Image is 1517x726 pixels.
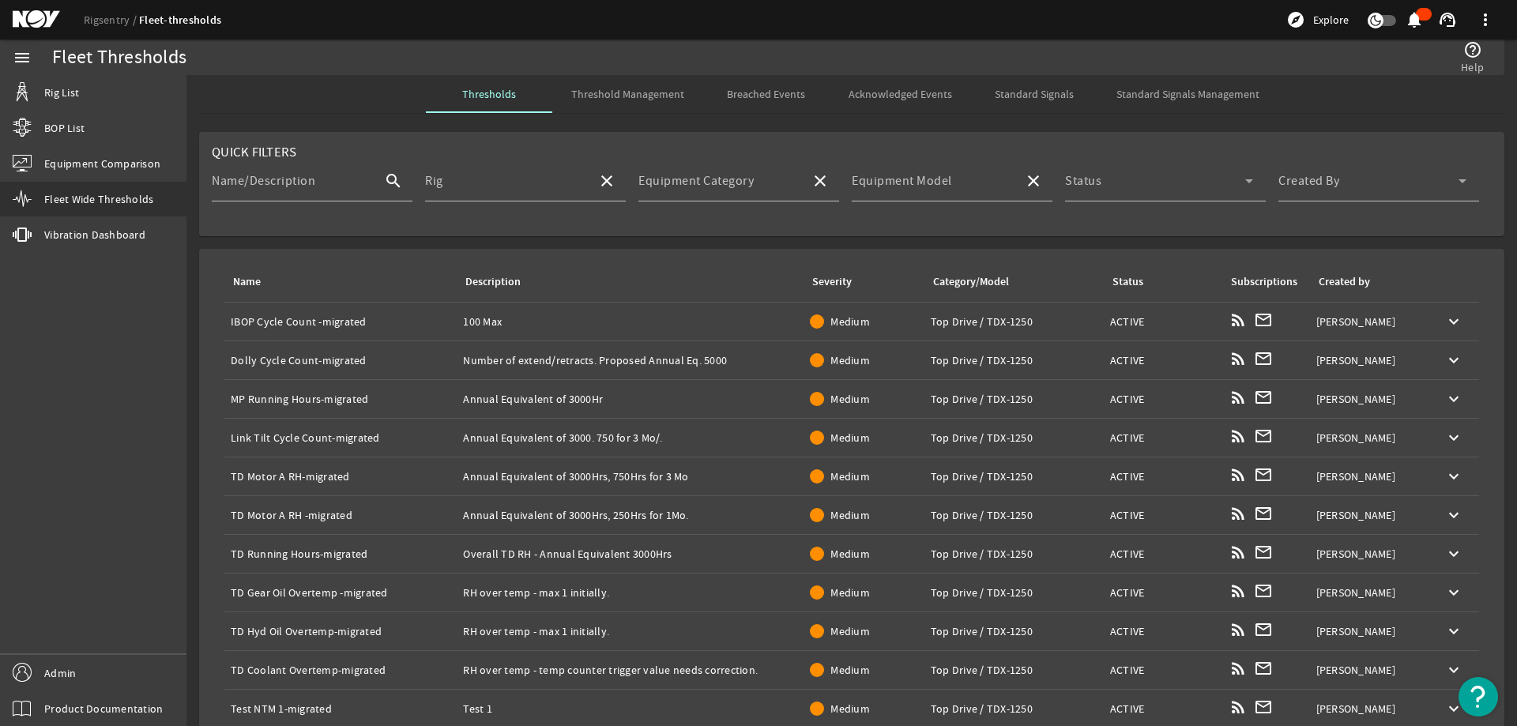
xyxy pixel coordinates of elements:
mat-icon: keyboard_arrow_down [1444,389,1463,408]
div: Dolly Cycle Count-migrated [231,352,450,368]
div: TD Motor A RH-migrated [231,468,450,484]
div: Top Drive / TDX-1250 [931,391,1097,407]
div: Overall TD RH - Annual Equivalent 3000Hrs [463,546,797,562]
div: [PERSON_NAME] [1316,430,1423,446]
div: 100 Max [463,314,797,329]
mat-icon: rss_feed [1229,581,1248,600]
div: TD Running Hours-migrated [231,546,450,562]
div: Annual Equivalent of 3000. 750 for 3 Mo/. [463,430,797,446]
div: Created by [1319,273,1370,291]
div: ACTIVE [1110,468,1216,484]
mat-icon: rss_feed [1229,310,1248,329]
div: Name [231,273,444,291]
mat-icon: close [811,171,830,190]
div: Annual Equivalent of 3000Hrs, 250Hrs for 1Mo. [463,507,797,523]
mat-label: Equipment Model [852,173,952,189]
div: TD Gear Oil Overtemp -migrated [231,585,450,600]
div: Top Drive / TDX-1250 [931,507,1097,523]
div: ACTIVE [1110,507,1216,523]
mat-icon: mail_outline [1254,427,1273,446]
div: Top Drive / TDX-1250 [931,662,1097,678]
mat-icon: mail_outline [1254,504,1273,523]
div: [PERSON_NAME] [1316,546,1423,562]
mat-icon: keyboard_arrow_down [1444,506,1463,525]
mat-icon: rss_feed [1229,388,1248,407]
div: [PERSON_NAME] [1316,623,1423,639]
div: Test 1 [463,701,797,717]
span: Breached Events [727,88,805,100]
mat-icon: vibration [13,225,32,244]
div: Top Drive / TDX-1250 [931,585,1097,600]
div: [PERSON_NAME] [1316,468,1423,484]
div: Test NTM 1-migrated [231,701,450,717]
div: Top Drive / TDX-1250 [931,546,1097,562]
mat-icon: mail_outline [1254,543,1273,562]
div: ACTIVE [1110,314,1216,329]
mat-icon: rss_feed [1229,659,1248,678]
mat-icon: keyboard_arrow_down [1444,583,1463,602]
div: TD Hyd Oil Overtemp-migrated [231,623,450,639]
a: Fleet-thresholds [139,13,221,28]
mat-label: Rig [425,173,443,189]
button: Explore [1280,7,1355,32]
span: Standard Signals Management [1116,88,1259,100]
span: Vibration Dashboard [44,227,145,243]
div: [PERSON_NAME] [1316,314,1423,329]
button: more_vert [1466,1,1504,39]
div: Top Drive / TDX-1250 [931,701,1097,717]
mat-label: Equipment Category [638,173,754,189]
div: Top Drive / TDX-1250 [931,430,1097,446]
div: Top Drive / TDX-1250 [931,352,1097,368]
mat-icon: keyboard_arrow_down [1444,622,1463,641]
div: Subscriptions [1231,273,1297,291]
span: Rig List [44,85,79,100]
mat-icon: keyboard_arrow_down [1444,660,1463,679]
span: Help [1461,59,1484,75]
div: Description [465,273,521,291]
div: Severity [812,273,852,291]
div: Fleet Thresholds [52,50,186,66]
mat-icon: mail_outline [1254,349,1273,368]
div: [PERSON_NAME] [1316,585,1423,600]
mat-icon: search [375,171,412,190]
div: ACTIVE [1110,585,1216,600]
span: Thresholds [462,88,516,100]
div: [PERSON_NAME] [1316,391,1423,407]
span: Medium [830,585,870,600]
mat-icon: keyboard_arrow_down [1444,699,1463,718]
div: [PERSON_NAME] [1316,507,1423,523]
div: ACTIVE [1110,701,1216,717]
div: ACTIVE [1110,391,1216,407]
span: Standard Signals [995,88,1074,100]
mat-icon: rss_feed [1229,349,1248,368]
span: Quick Filters [212,144,296,160]
div: Top Drive / TDX-1250 [931,623,1097,639]
div: Category/Model [933,273,1009,291]
mat-icon: rss_feed [1229,504,1248,523]
mat-label: Status [1065,173,1101,189]
mat-icon: mail_outline [1254,620,1273,639]
span: Explore [1313,12,1349,28]
div: [PERSON_NAME] [1316,701,1423,717]
mat-icon: keyboard_arrow_down [1444,428,1463,447]
mat-icon: help_outline [1463,40,1482,59]
div: TD Coolant Overtemp-migrated [231,662,450,678]
span: Medium [830,392,870,406]
span: Medium [830,431,870,445]
mat-icon: keyboard_arrow_down [1444,312,1463,331]
mat-icon: keyboard_arrow_down [1444,351,1463,370]
span: Medium [830,508,870,522]
span: Medium [830,547,870,561]
mat-icon: close [597,171,616,190]
mat-icon: explore [1286,10,1305,29]
span: Equipment Comparison [44,156,160,171]
div: Annual Equivalent of 3000Hr [463,391,797,407]
div: IBOP Cycle Count -migrated [231,314,450,329]
span: Medium [830,663,870,677]
div: Name [233,273,261,291]
div: Top Drive / TDX-1250 [931,468,1097,484]
button: Open Resource Center [1459,677,1498,717]
div: RH over temp - max 1 initially. [463,585,797,600]
div: Link Tilt Cycle Count-migrated [231,430,450,446]
mat-icon: rss_feed [1229,698,1248,717]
